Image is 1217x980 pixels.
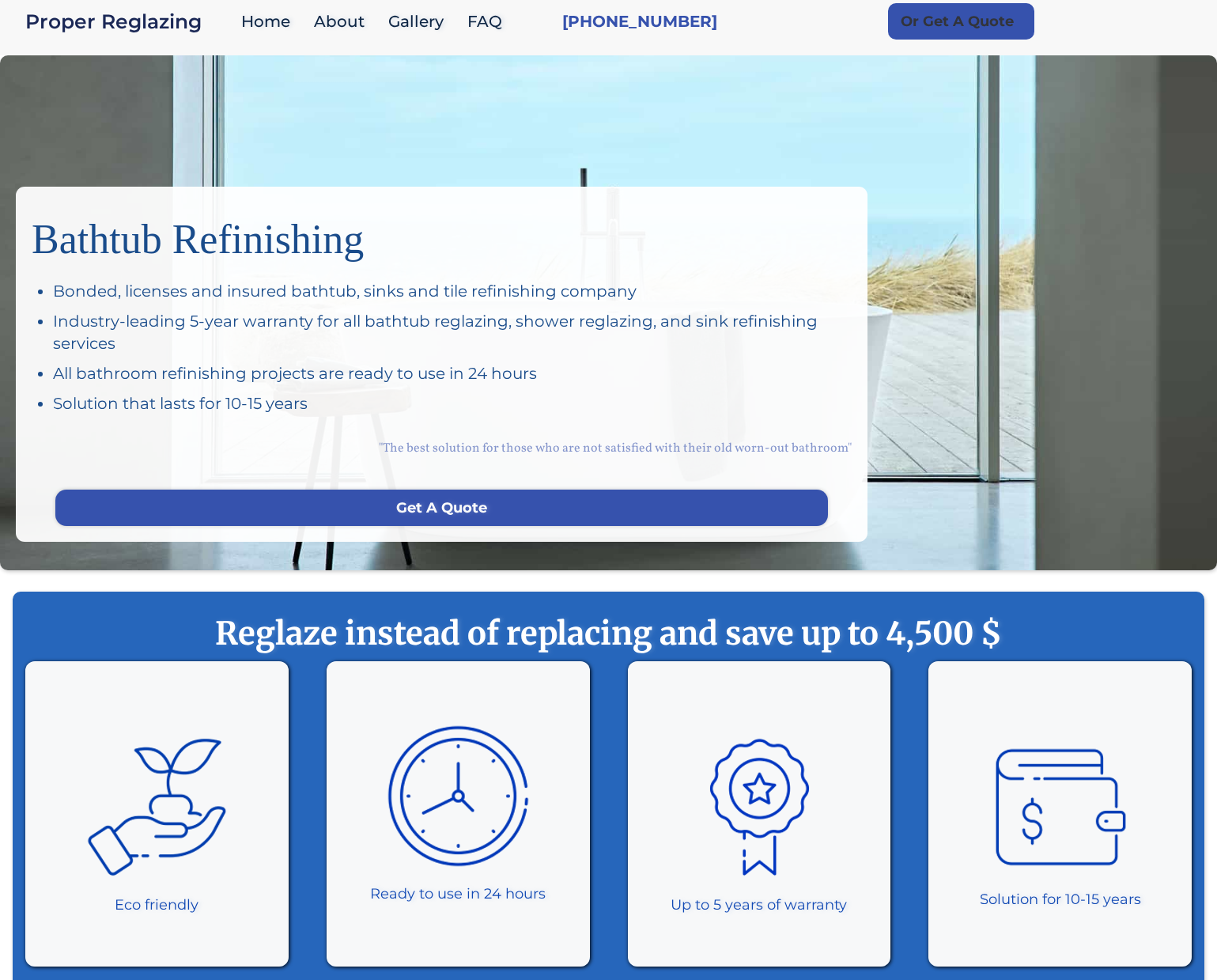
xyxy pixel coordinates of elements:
div: Proper Reglazing [25,10,233,32]
div: All bathroom refinishing projects are ready to use in 24 hours [53,362,852,384]
div: Eco friendly [115,894,198,916]
a: About [306,5,380,39]
div: Bonded, licenses and insured bathtub, sinks and tile refinishing company [53,280,852,302]
div: Solution for 10-15 years [980,888,1141,910]
div: Solution that lasts for 10-15 years [53,392,852,414]
a: Get A Quote [55,490,828,526]
a: Gallery [380,5,459,39]
a: Or Get A Quote [888,3,1034,40]
div: Up to 5 years of warranty [671,894,847,916]
strong: Reglaze instead of replacing and save up to 4,500 $ [44,614,1173,653]
div: Industry-leading 5-year warranty for all bathtub reglazing, shower reglazing, and sink refinishin... [53,310,852,354]
a: home [25,10,233,32]
h1: Bathtub Refinishing [32,202,852,264]
div: Ready to use in 24 hours ‍ [370,883,546,927]
a: [PHONE_NUMBER] [562,10,717,32]
div: "The best solution for those who are not satisfied with their old worn-out bathroom" [32,422,852,474]
a: FAQ [459,5,518,39]
a: Home [233,5,306,39]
